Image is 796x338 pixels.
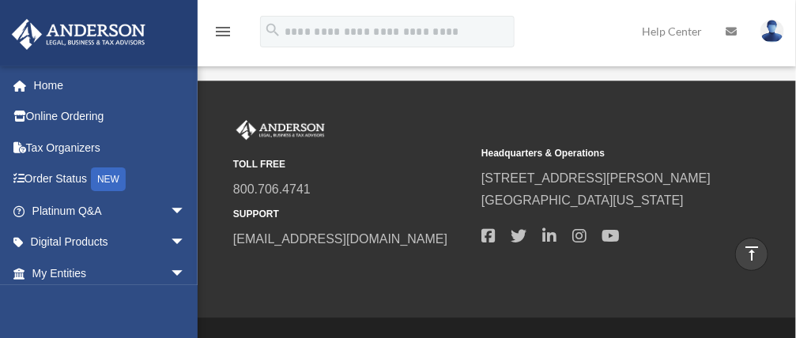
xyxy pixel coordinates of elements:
div: NEW [91,167,126,191]
img: User Pic [760,20,784,43]
a: My Entitiesarrow_drop_down [11,257,202,289]
a: [STREET_ADDRESS][PERSON_NAME] [481,171,711,185]
a: Digital Productsarrow_drop_down [11,227,209,258]
i: search [264,21,281,39]
a: 800.706.4741 [233,182,311,196]
a: [EMAIL_ADDRESS][DOMAIN_NAME] [233,232,447,246]
a: Online Ordering [11,101,209,133]
span: arrow_drop_down [170,257,202,290]
a: Order StatusNEW [11,163,209,196]
span: arrow_drop_down [170,227,202,259]
img: Anderson Advisors Platinum Portal [7,19,150,50]
i: menu [213,22,232,41]
i: vertical_align_top [742,244,761,263]
a: menu [213,28,232,41]
small: Headquarters & Operations [481,145,719,162]
a: Tax Organizers [11,132,209,163]
small: SUPPORT [233,206,470,223]
a: vertical_align_top [735,238,768,271]
img: Anderson Advisors Platinum Portal [233,120,328,141]
small: TOLL FREE [233,156,470,173]
span: arrow_drop_down [170,195,202,227]
a: Platinum Q&Aarrow_drop_down [11,195,209,227]
a: Home [11,69,209,101]
a: [GEOGRAPHIC_DATA][US_STATE] [481,193,684,207]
